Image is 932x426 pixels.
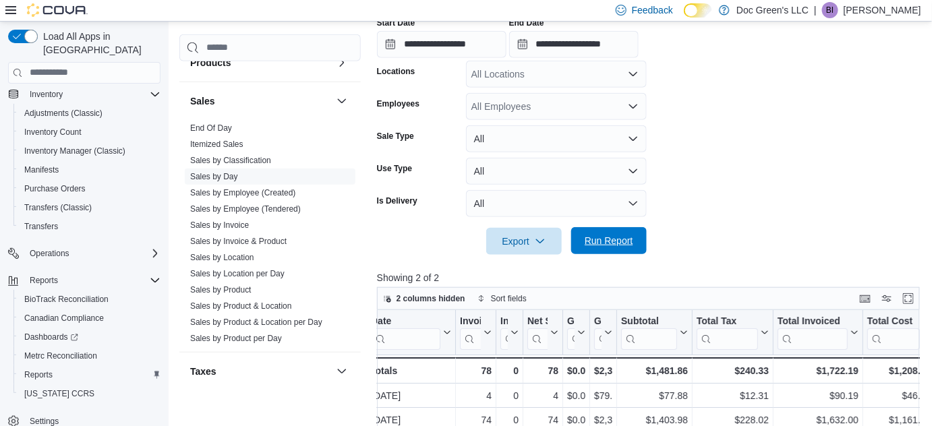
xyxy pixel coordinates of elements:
[844,2,921,18] p: [PERSON_NAME]
[571,227,647,254] button: Run Report
[460,315,492,349] button: Invoices Sold
[190,55,231,69] h3: Products
[13,309,166,328] button: Canadian Compliance
[190,284,252,295] span: Sales by Product
[697,363,769,379] div: $240.33
[24,313,104,324] span: Canadian Compliance
[377,163,412,174] label: Use Type
[621,363,688,379] div: $1,481.86
[3,85,166,104] button: Inventory
[19,200,161,216] span: Transfers (Classic)
[190,251,254,262] span: Sales by Location
[27,3,88,17] img: Cova
[19,105,108,121] a: Adjustments (Classic)
[190,187,296,197] a: Sales by Employee (Created)
[13,123,166,142] button: Inventory Count
[378,291,471,307] button: 2 columns hidden
[500,363,519,379] div: 0
[500,315,519,349] button: Invoices Ref
[879,291,895,307] button: Display options
[736,2,809,18] p: Doc Green's LLC
[19,124,161,140] span: Inventory Count
[190,155,271,164] a: Sales by Classification
[621,388,688,404] div: $77.88
[628,101,639,112] button: Open list of options
[460,315,481,328] div: Invoices Sold
[900,291,916,307] button: Enter fullscreen
[179,119,361,351] div: Sales
[19,218,161,235] span: Transfers
[778,315,848,328] div: Total Invoiced
[190,268,285,278] a: Sales by Location per Day
[190,138,243,149] span: Itemized Sales
[19,200,97,216] a: Transfers (Classic)
[867,315,920,328] div: Total Cost
[370,363,451,379] div: Totals
[527,388,558,404] div: 4
[19,162,64,178] a: Manifests
[190,219,249,230] span: Sales by Invoice
[190,236,287,245] a: Sales by Invoice & Product
[527,315,558,349] button: Net Sold
[867,315,920,349] div: Total Cost
[778,315,858,349] button: Total Invoiced
[867,363,931,379] div: $1,208.85
[24,202,92,213] span: Transfers (Classic)
[19,105,161,121] span: Adjustments (Classic)
[632,3,673,17] span: Feedback
[13,346,166,365] button: Metrc Reconciliation
[190,332,282,343] span: Sales by Product per Day
[460,315,481,349] div: Invoices Sold
[24,164,59,175] span: Manifests
[13,104,166,123] button: Adjustments (Classic)
[334,363,350,379] button: Taxes
[826,2,834,18] span: BI
[377,31,506,58] input: Press the down key to open a popover containing a calendar.
[190,317,322,326] a: Sales by Product & Location per Day
[697,315,758,328] div: Total Tax
[3,244,166,263] button: Operations
[190,139,243,148] a: Itemized Sales
[30,248,69,259] span: Operations
[190,122,232,133] span: End Of Day
[567,315,575,349] div: Gift Card Sales
[567,363,585,379] div: $0.00
[371,315,440,328] div: Date
[19,162,161,178] span: Manifests
[19,367,58,383] a: Reports
[697,315,769,349] button: Total Tax
[778,388,858,404] div: $90.19
[13,290,166,309] button: BioTrack Reconciliation
[567,388,585,404] div: $0.00
[13,328,166,346] a: Dashboards
[377,195,417,206] label: Is Delivery
[334,54,350,70] button: Products
[190,204,301,213] a: Sales by Employee (Tendered)
[38,30,161,57] span: Load All Apps in [GEOGRAPHIC_DATA]
[190,171,238,181] a: Sales by Day
[377,18,415,28] label: Start Date
[594,388,612,404] div: $79.48
[867,388,931,404] div: $46.87
[594,363,612,379] div: $2,390.61
[377,66,415,77] label: Locations
[371,388,451,404] div: [DATE]
[19,124,87,140] a: Inventory Count
[19,329,84,345] a: Dashboards
[814,2,817,18] p: |
[13,160,166,179] button: Manifests
[567,315,575,328] div: Gift Cards
[377,131,414,142] label: Sale Type
[24,221,58,232] span: Transfers
[697,315,758,349] div: Total Tax
[24,86,68,102] button: Inventory
[377,98,419,109] label: Employees
[778,315,848,349] div: Total Invoiced
[684,3,712,18] input: Dark Mode
[594,315,602,328] div: Gross Sales
[13,365,166,384] button: Reports
[24,272,161,288] span: Reports
[190,123,232,132] a: End Of Day
[24,245,161,262] span: Operations
[509,31,639,58] input: Press the down key to open a popover containing a calendar.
